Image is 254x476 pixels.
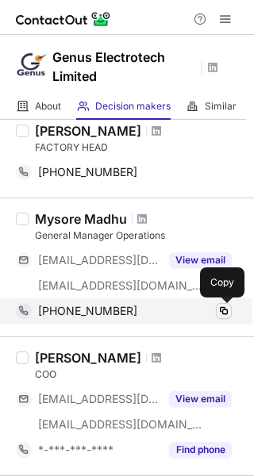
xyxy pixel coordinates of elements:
[16,10,111,29] img: ContactOut v5.3.10
[38,304,137,318] span: [PHONE_NUMBER]
[38,392,160,406] span: [EMAIL_ADDRESS][DOMAIN_NAME]
[38,417,203,432] span: [EMAIL_ADDRESS][DOMAIN_NAME]
[169,252,232,268] button: Reveal Button
[35,367,244,382] div: COO
[35,123,141,139] div: [PERSON_NAME]
[38,253,160,267] span: [EMAIL_ADDRESS][DOMAIN_NAME]
[35,350,141,366] div: [PERSON_NAME]
[52,48,195,86] h1: Genus Electrotech Limited
[35,211,127,227] div: Mysore Madhu
[35,100,61,113] span: About
[35,228,244,243] div: General Manager Operations
[38,165,137,179] span: [PHONE_NUMBER]
[35,140,244,155] div: FACTORY HEAD
[169,391,232,407] button: Reveal Button
[38,278,203,293] span: [EMAIL_ADDRESS][DOMAIN_NAME]
[16,48,48,80] img: 1cb1cff399586c081f512b923a4c2fc0
[169,442,232,458] button: Reveal Button
[205,100,237,113] span: Similar
[95,100,171,113] span: Decision makers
